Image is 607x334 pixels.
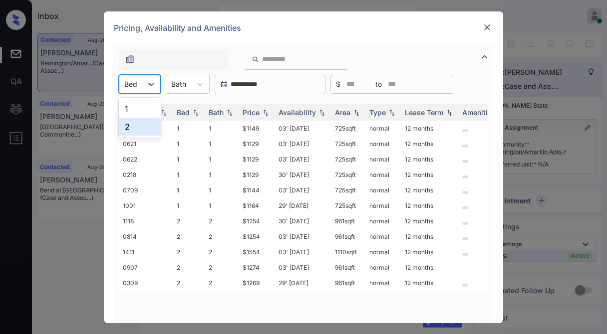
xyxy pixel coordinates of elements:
td: $1554 [239,244,275,260]
td: 1 [173,121,205,136]
div: Bath [209,108,224,117]
td: 1 [205,167,239,182]
td: normal [365,244,401,260]
td: 1 [205,121,239,136]
td: $1129 [239,152,275,167]
div: Bed [177,108,190,117]
td: 1 [205,152,239,167]
td: 03' [DATE] [275,244,331,260]
td: 0622 [119,152,173,167]
img: sorting [387,109,397,116]
td: 0218 [119,167,173,182]
td: 2 [173,244,205,260]
td: 0621 [119,136,173,152]
td: 725 sqft [331,136,365,152]
td: 12 months [401,182,458,198]
td: $1254 [239,213,275,229]
td: 29' [DATE] [275,198,331,213]
td: 725 sqft [331,167,365,182]
span: to [375,79,382,90]
td: 1411 [119,244,173,260]
td: normal [365,182,401,198]
td: 2 [173,260,205,275]
td: 12 months [401,167,458,182]
img: close [482,22,492,32]
td: $1164 [239,198,275,213]
td: normal [365,121,401,136]
td: 2 [173,229,205,244]
div: 1 [119,100,161,118]
td: 03' [DATE] [275,152,331,167]
img: sorting [159,109,169,116]
div: Lease Term [405,108,443,117]
td: $1129 [239,136,275,152]
div: Pricing, Availability and Amenities [104,11,503,44]
td: 03' [DATE] [275,182,331,198]
td: 2 [205,275,239,291]
img: sorting [225,109,235,116]
td: 29' [DATE] [275,275,331,291]
div: Amenities [462,108,496,117]
td: normal [365,167,401,182]
img: sorting [351,109,361,116]
td: 1110 sqft [331,244,365,260]
td: 03' [DATE] [275,229,331,244]
td: 12 months [401,152,458,167]
td: $1254 [239,229,275,244]
td: 961 sqft [331,275,365,291]
td: 1 [173,152,205,167]
td: 03' [DATE] [275,260,331,275]
td: 30' [DATE] [275,213,331,229]
td: 0814 [119,229,173,244]
img: sorting [261,109,271,116]
div: 2 [119,118,161,136]
td: 1 [205,198,239,213]
td: normal [365,275,401,291]
td: $1129 [239,167,275,182]
td: normal [365,229,401,244]
td: 12 months [401,198,458,213]
td: 0709 [119,182,173,198]
td: 12 months [401,275,458,291]
img: icon-zuma [125,54,135,64]
div: Availability [279,108,316,117]
td: 961 sqft [331,213,365,229]
td: 12 months [401,244,458,260]
td: $1149 [239,121,275,136]
div: Area [335,108,350,117]
td: 2 [205,260,239,275]
td: 30' [DATE] [275,167,331,182]
td: 1118 [119,213,173,229]
td: 0907 [119,260,173,275]
span: $ [336,79,340,90]
td: normal [365,213,401,229]
div: Type [369,108,386,117]
td: 1 [173,136,205,152]
td: 12 months [401,136,458,152]
td: 03' [DATE] [275,121,331,136]
img: sorting [317,109,327,116]
td: 2 [205,213,239,229]
td: 2 [205,229,239,244]
td: $1144 [239,182,275,198]
td: normal [365,260,401,275]
td: 725 sqft [331,182,365,198]
img: sorting [444,109,454,116]
td: $1274 [239,260,275,275]
td: normal [365,136,401,152]
td: 1 [173,167,205,182]
td: 1 [173,198,205,213]
td: 12 months [401,260,458,275]
td: 961 sqft [331,229,365,244]
td: 725 sqft [331,121,365,136]
td: 725 sqft [331,152,365,167]
div: Price [243,108,260,117]
td: 12 months [401,121,458,136]
td: 725 sqft [331,198,365,213]
td: 961 sqft [331,260,365,275]
img: icon-zuma [479,51,491,63]
td: 2 [205,244,239,260]
td: 03' [DATE] [275,136,331,152]
td: 12 months [401,229,458,244]
td: 0309 [119,275,173,291]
